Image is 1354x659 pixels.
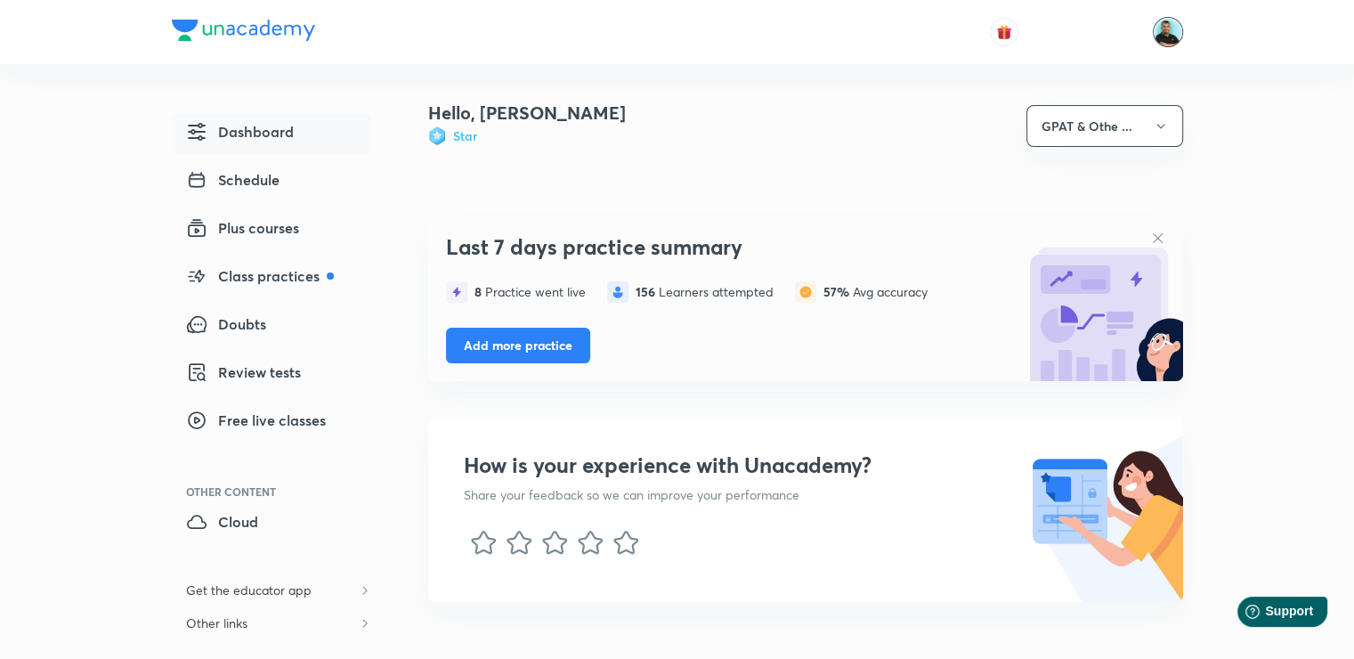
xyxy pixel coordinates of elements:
span: Dashboard [186,121,294,142]
div: Learners attempted [636,285,774,299]
div: Practice went live [474,285,586,299]
img: bg [1023,221,1183,381]
h6: Other links [172,606,262,639]
button: GPAT & Othe ... [1026,105,1183,147]
h3: How is your experience with Unacademy? [464,452,872,478]
a: Cloud [172,504,371,545]
a: Class practices [172,258,371,299]
a: Plus courses [172,210,371,251]
span: Doubts [186,313,266,335]
span: Cloud [186,511,258,533]
p: Share your feedback so we can improve your performance [464,485,872,504]
h6: Star [453,126,477,145]
img: Badge [428,126,446,145]
span: Free live classes [186,410,326,431]
button: avatar [990,18,1018,46]
a: Schedule [172,162,371,203]
span: 57% [823,283,853,300]
h6: Get the educator app [172,574,326,606]
img: statistics [607,281,628,303]
a: Company Logo [172,20,315,45]
h4: Hello, [PERSON_NAME] [428,100,626,126]
img: statistics [446,281,467,303]
button: Add more practice [446,328,590,363]
div: Other Content [186,486,371,497]
a: Review tests [172,354,371,395]
img: statistics [795,281,816,303]
h3: Last 7 days practice summary [446,234,1014,260]
img: Abhishek Agnihotri [1153,17,1183,47]
img: Company Logo [172,20,315,41]
span: 8 [474,283,485,300]
span: Schedule [186,169,280,191]
span: 156 [636,283,659,300]
span: Class practices [186,265,334,287]
span: Review tests [186,362,301,383]
img: avatar [996,24,1012,40]
a: Free live classes [172,403,371,443]
img: nps illustration [1028,417,1183,602]
a: Doubts [172,306,371,347]
iframe: Help widget launcher [1196,590,1334,639]
a: Dashboard [172,114,371,155]
span: Plus courses [186,217,299,239]
div: Avg accuracy [823,285,928,299]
